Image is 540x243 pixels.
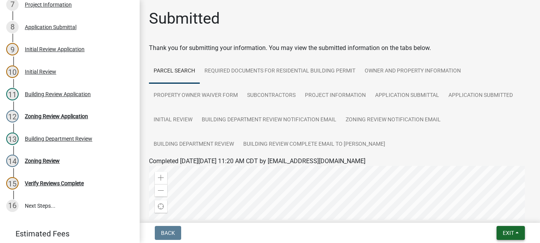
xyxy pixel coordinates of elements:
[149,9,220,28] h1: Submitted
[444,83,517,108] a: Application Submitted
[497,226,525,240] button: Exit
[6,88,19,100] div: 11
[155,226,181,240] button: Back
[6,21,19,33] div: 8
[149,108,197,133] a: Initial Review
[6,65,19,78] div: 10
[6,133,19,145] div: 13
[242,83,300,108] a: Subcontractors
[149,132,239,157] a: Building Department Review
[25,47,85,52] div: Initial Review Application
[197,108,341,133] a: Building Department Review Notification Email
[149,83,242,108] a: Property Owner Waiver Form
[25,158,60,164] div: Zoning Review
[200,59,360,84] a: Required Documents for Residential Building Permit
[6,177,19,190] div: 15
[25,136,92,141] div: Building Department Review
[149,59,200,84] a: Parcel search
[6,155,19,167] div: 14
[25,114,88,119] div: Zoning Review Application
[155,172,167,184] div: Zoom in
[503,230,514,236] span: Exit
[155,184,167,196] div: Zoom out
[25,69,56,74] div: Initial Review
[6,110,19,122] div: 12
[149,43,531,53] div: Thank you for submitting your information. You may view the submitted information on the tabs below.
[25,181,84,186] div: Verify Reviews Complete
[25,24,76,30] div: Application Submittal
[149,157,365,165] span: Completed [DATE][DATE] 11:20 AM CDT by [EMAIL_ADDRESS][DOMAIN_NAME]
[239,132,390,157] a: Building Review Complete Email to [PERSON_NAME]
[25,91,91,97] div: Building Review Application
[341,108,445,133] a: Zoning Review Notification Email
[300,83,370,108] a: Project Information
[6,200,19,212] div: 16
[370,83,444,108] a: Application Submittal
[161,230,175,236] span: Back
[360,59,466,84] a: Owner and Property Information
[6,226,127,241] a: Estimated Fees
[155,200,167,213] div: Find my location
[6,43,19,55] div: 9
[25,2,72,7] div: Project Information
